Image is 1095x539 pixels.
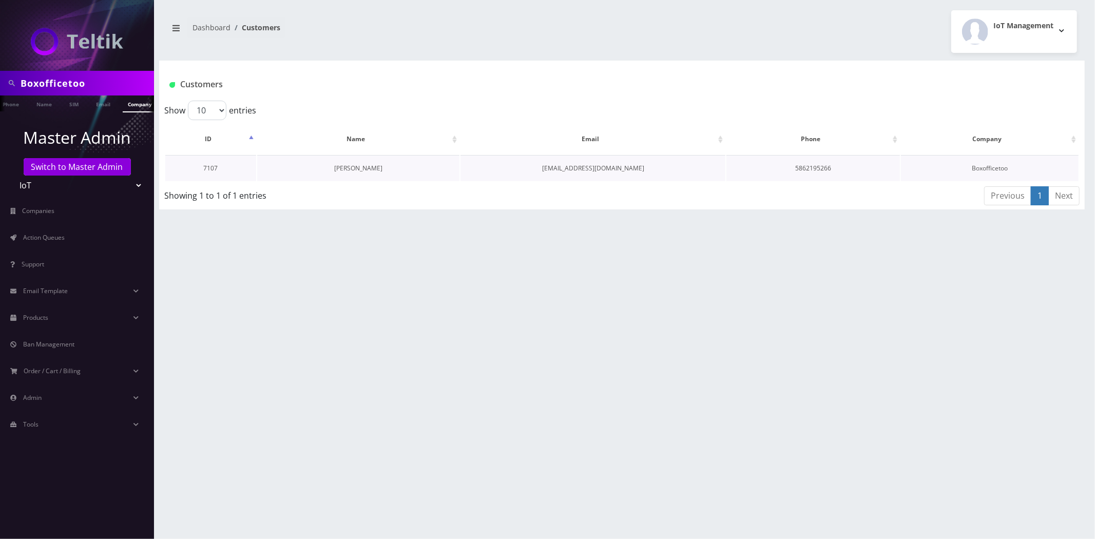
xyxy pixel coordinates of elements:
span: Order / Cart / Billing [24,367,81,375]
span: Products [23,313,48,322]
span: Companies [23,206,55,215]
td: 5862195266 [726,155,900,181]
a: Email [91,95,116,111]
th: Email: activate to sort column ascending [460,124,725,154]
span: Action Queues [23,233,65,242]
a: Name [31,95,57,111]
td: Boxofficetoo [901,155,1079,181]
label: Show entries [164,101,256,120]
h2: IoT Management [993,22,1053,30]
h1: Customers [169,80,921,89]
a: Company [123,95,157,112]
th: ID: activate to sort column descending [165,124,256,154]
select: Showentries [188,101,226,120]
nav: breadcrumb [167,17,614,46]
td: [EMAIL_ADDRESS][DOMAIN_NAME] [460,155,725,181]
a: Switch to Master Admin [24,158,131,176]
td: 7107 [165,155,256,181]
span: Admin [23,393,42,402]
a: SIM [64,95,84,111]
span: Tools [23,420,39,429]
a: [PERSON_NAME] [334,164,382,172]
a: 1 [1031,186,1049,205]
span: Ban Management [23,340,74,349]
th: Phone: activate to sort column ascending [726,124,900,154]
li: Customers [230,22,280,33]
div: Showing 1 to 1 of 1 entries [164,185,538,202]
button: IoT Management [951,10,1077,53]
span: Support [22,260,44,268]
th: Company: activate to sort column ascending [901,124,1079,154]
a: Next [1048,186,1080,205]
a: Previous [984,186,1031,205]
img: IoT [31,28,123,55]
span: Email Template [23,286,68,295]
th: Name: activate to sort column ascending [257,124,459,154]
a: Dashboard [193,23,230,32]
input: Search in Company [21,73,151,93]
